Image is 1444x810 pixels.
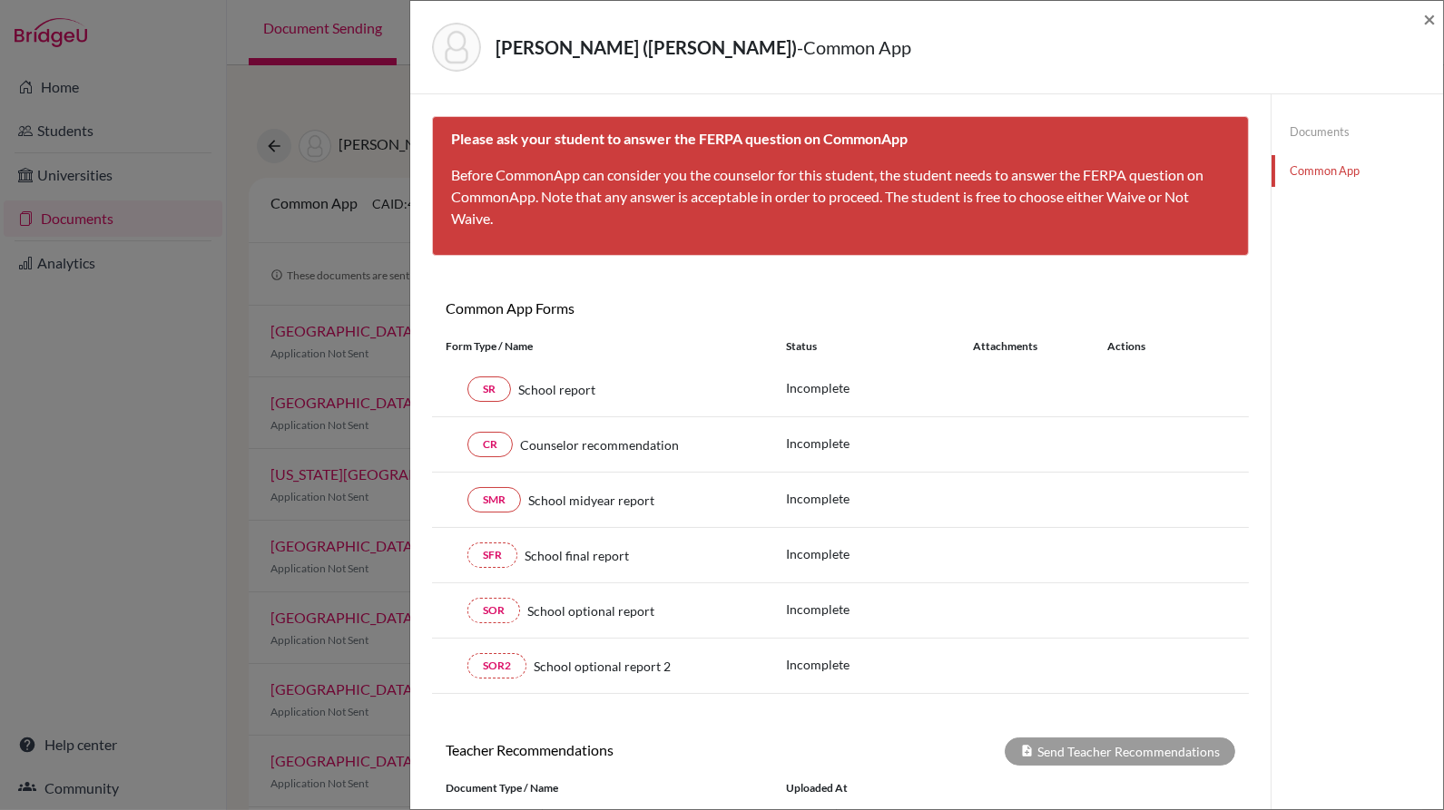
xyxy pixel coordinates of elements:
p: Before CommonApp can consider you the counselor for this student, the student needs to answer the... [451,164,1230,229]
div: Attachments [973,338,1085,355]
div: Uploaded at [772,780,1045,796]
p: Incomplete [786,378,973,397]
div: Form Type / Name [432,338,772,355]
span: School optional report [527,601,654,620]
h6: Teacher Recommendations [432,741,840,758]
div: Actions [1085,338,1198,355]
a: Documents [1272,116,1443,148]
a: SFR [467,542,517,568]
span: School report [518,380,595,399]
a: SR [467,376,511,402]
b: Please ask your student to answer the FERPA question on CommonApp [451,130,908,147]
p: Incomplete [786,600,973,619]
span: Counselor recommendation [520,435,679,454]
span: School optional report 2 [534,657,671,676]
a: CR [467,432,513,457]
div: Status [786,338,973,355]
p: Incomplete [786,544,973,563]
a: Common App [1272,155,1443,187]
span: School final report [525,546,629,565]
a: SMR [467,487,521,512]
strong: [PERSON_NAME] ([PERSON_NAME]) [496,36,797,58]
p: Incomplete [786,655,973,674]
div: Document Type / Name [432,780,772,796]
span: School midyear report [528,491,654,510]
span: × [1423,5,1436,32]
a: SOR [467,598,520,623]
a: SOR2 [467,653,526,678]
span: - Common App [797,36,911,58]
h6: Common App Forms [432,299,840,317]
button: Close [1423,8,1436,30]
p: Incomplete [786,489,973,508]
p: Incomplete [786,434,973,453]
div: Send Teacher Recommendations [1005,737,1235,766]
